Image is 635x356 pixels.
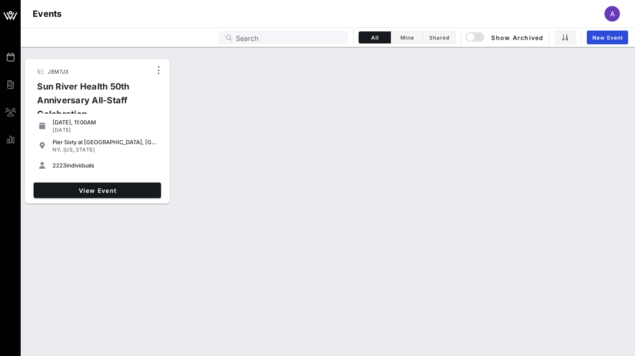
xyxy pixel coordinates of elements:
[610,9,615,18] span: A
[53,127,158,133] div: [DATE]
[34,183,161,198] a: View Event
[587,31,628,44] a: New Event
[604,6,620,22] div: A
[592,34,623,41] span: New Event
[391,31,423,43] button: Mine
[53,139,158,145] div: Pier Sixty at [GEOGRAPHIC_DATA], [GEOGRAPHIC_DATA] in [GEOGRAPHIC_DATA]
[396,34,418,41] span: Mine
[63,146,95,153] span: [US_STATE]
[53,119,158,126] div: [DATE], 11:00AM
[428,34,450,41] span: Shared
[30,80,152,128] div: Sun River Health 50th Anniversary All-Staff Celebration
[37,187,158,194] span: View Event
[359,31,391,43] button: All
[48,68,68,75] span: JEM7J3
[33,7,62,21] h1: Events
[364,34,385,41] span: All
[423,31,455,43] button: Shared
[53,146,62,153] span: NY,
[467,32,543,43] span: Show Archived
[53,162,66,169] span: 2223
[466,30,544,45] button: Show Archived
[53,162,158,169] div: individuals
